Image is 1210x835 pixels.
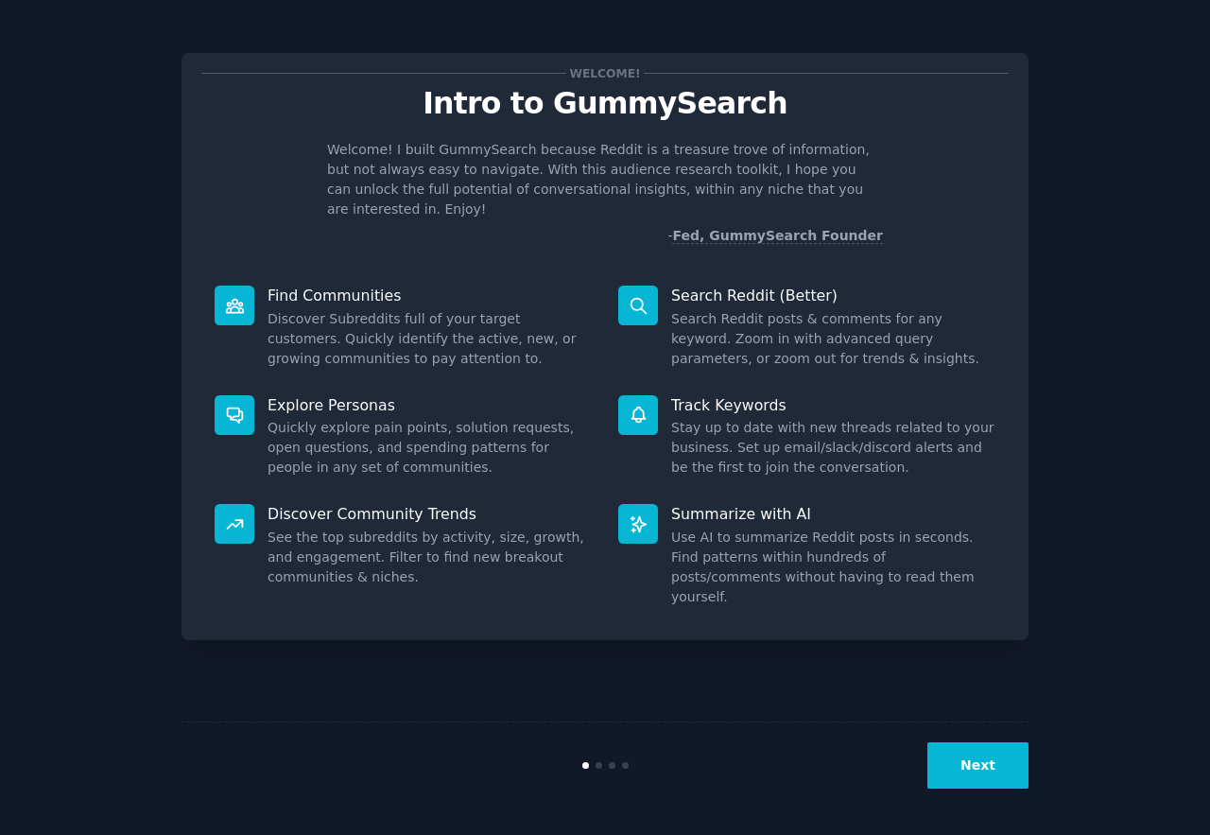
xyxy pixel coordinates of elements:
[327,140,883,219] p: Welcome! I built GummySearch because Reddit is a treasure trove of information, but not always ea...
[671,528,995,607] dd: Use AI to summarize Reddit posts in seconds. Find patterns within hundreds of posts/comments with...
[671,418,995,478] dd: Stay up to date with new threads related to your business. Set up email/slack/discord alerts and ...
[201,87,1009,120] p: Intro to GummySearch
[268,395,592,415] p: Explore Personas
[268,504,592,524] p: Discover Community Trends
[268,309,592,369] dd: Discover Subreddits full of your target customers. Quickly identify the active, new, or growing c...
[671,286,995,305] p: Search Reddit (Better)
[671,309,995,369] dd: Search Reddit posts & comments for any keyword. Zoom in with advanced query parameters, or zoom o...
[667,226,883,246] div: -
[566,63,644,83] span: Welcome!
[671,395,995,415] p: Track Keywords
[671,504,995,524] p: Summarize with AI
[927,742,1028,789] button: Next
[672,228,883,244] a: Fed, GummySearch Founder
[268,418,592,478] dd: Quickly explore pain points, solution requests, open questions, and spending patterns for people ...
[268,286,592,305] p: Find Communities
[268,528,592,587] dd: See the top subreddits by activity, size, growth, and engagement. Filter to find new breakout com...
